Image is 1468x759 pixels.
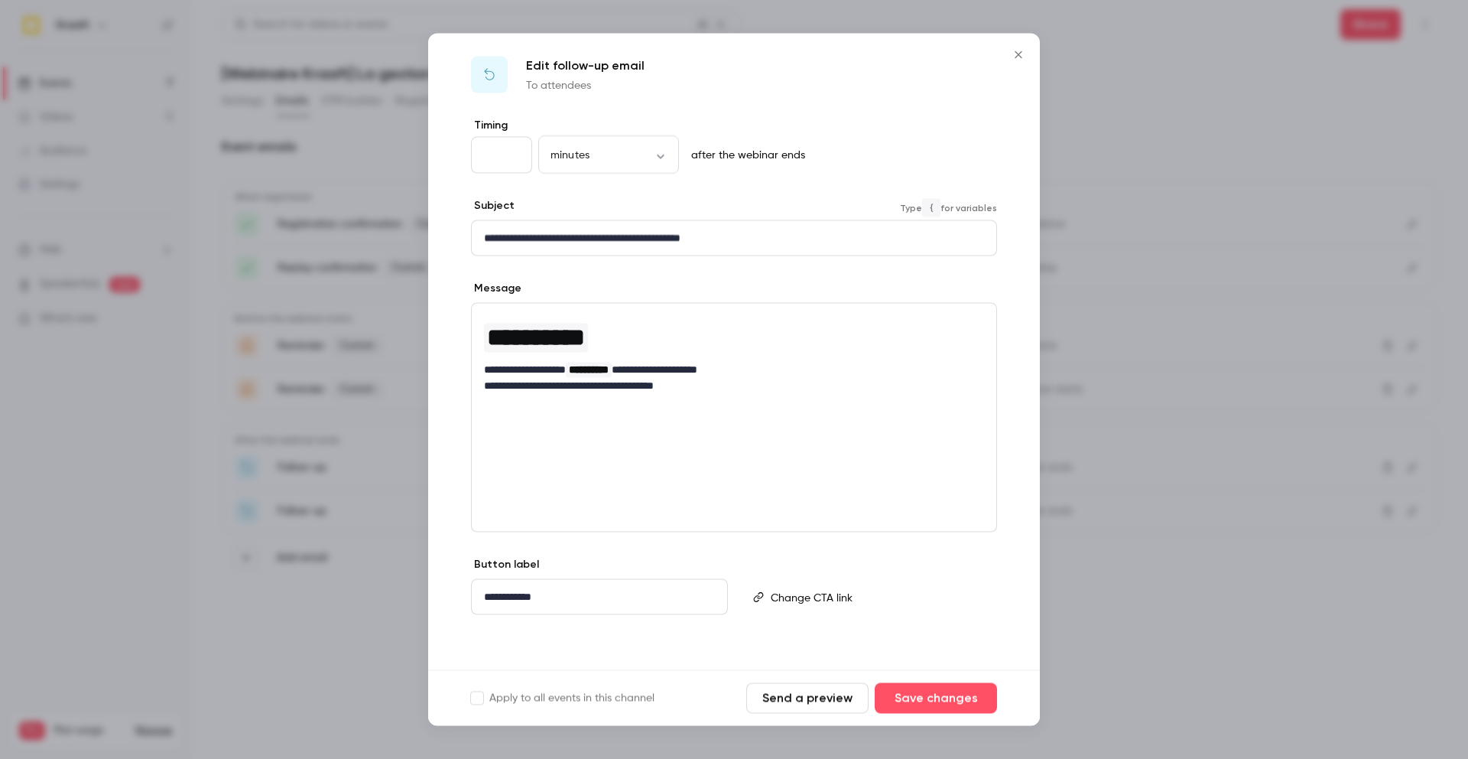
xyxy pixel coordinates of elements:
[900,198,997,217] span: Type for variables
[526,78,645,93] p: To attendees
[472,221,996,256] div: editor
[471,198,515,213] label: Subject
[538,147,679,162] div: minutes
[875,683,997,714] button: Save changes
[526,57,645,75] p: Edit follow-up email
[471,281,521,296] label: Message
[685,148,805,163] p: after the webinar ends
[472,580,727,614] div: editor
[472,304,996,403] div: editor
[471,557,539,572] label: Button label
[746,683,869,714] button: Send a preview
[471,118,997,133] label: Timing
[922,198,940,217] code: {
[1003,40,1034,70] button: Close
[471,691,654,706] label: Apply to all events in this channel
[765,580,995,615] div: editor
